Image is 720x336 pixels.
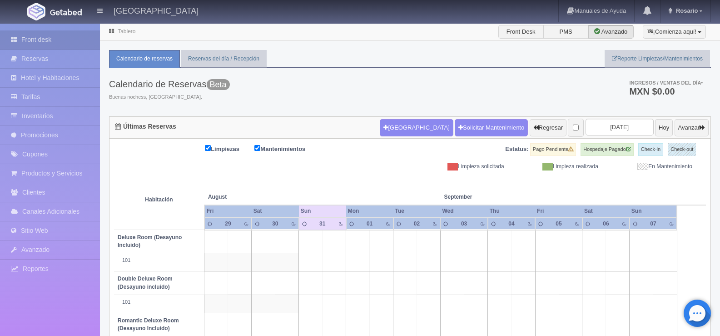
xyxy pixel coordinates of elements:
div: 30 [268,220,282,228]
button: [GEOGRAPHIC_DATA] [380,119,453,136]
a: Reservas del día / Recepción [181,50,267,68]
a: Tablero [118,28,135,35]
div: 29 [221,220,235,228]
th: Sat [252,205,299,217]
span: Beta [207,79,230,90]
h4: [GEOGRAPHIC_DATA] [114,5,199,16]
b: Romantic Deluxe Room (Desayuno Incluido) [118,317,179,331]
span: Ingresos / Ventas del día [629,80,703,85]
th: Fri [204,205,252,217]
button: Regresar [530,119,566,136]
label: PMS [543,25,589,39]
div: 01 [362,220,377,228]
b: Deluxe Room (Desayuno Incluido) [118,234,182,248]
label: Pago Pendiente [530,143,576,156]
a: Calendario de reservas [109,50,180,68]
th: Thu [488,205,535,217]
span: August [208,193,295,201]
label: Check-in [638,143,663,156]
h3: Calendario de Reservas [109,79,230,89]
div: 03 [457,220,471,228]
div: 101 [118,299,200,306]
span: Buenas nochess, [GEOGRAPHIC_DATA]. [109,94,230,101]
div: 06 [599,220,613,228]
label: Hospedaje Pagado [581,143,634,156]
div: 31 [315,220,329,228]
img: Getabed [50,9,82,15]
label: Avanzado [588,25,634,39]
button: ¡Comienza aquí! [643,25,706,39]
div: 101 [118,257,200,264]
span: Rosario [674,7,698,14]
strong: Habitación [145,197,173,203]
label: Check-out [668,143,696,156]
button: Avanzar [675,119,709,136]
input: Limpiezas [205,145,211,151]
h4: Últimas Reservas [115,123,176,130]
input: Mantenimientos [254,145,260,151]
span: September [444,193,531,201]
h3: MXN $0.00 [629,87,703,96]
div: 04 [504,220,518,228]
th: Sun [630,205,677,217]
a: Solicitar Mantenimiento [455,119,528,136]
img: Getabed [27,3,45,20]
th: Mon [346,205,393,217]
button: Hoy [655,119,673,136]
div: 02 [410,220,424,228]
th: Wed [440,205,487,217]
label: Limpiezas [205,143,253,154]
div: Limpieza realizada [511,163,605,171]
th: Sun [299,205,346,217]
label: Front Desk [498,25,544,39]
label: Estatus: [505,145,528,154]
a: Reporte Limpiezas/Mantenimientos [605,50,710,68]
th: Tue [393,205,441,217]
div: 05 [551,220,566,228]
b: Double Deluxe Room (Desayuno incluido) [118,276,173,290]
th: Fri [535,205,582,217]
div: En Mantenimiento [605,163,699,171]
div: 07 [646,220,660,228]
div: Limpieza solicitada [417,163,511,171]
label: Mantenimientos [254,143,319,154]
th: Sat [582,205,630,217]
